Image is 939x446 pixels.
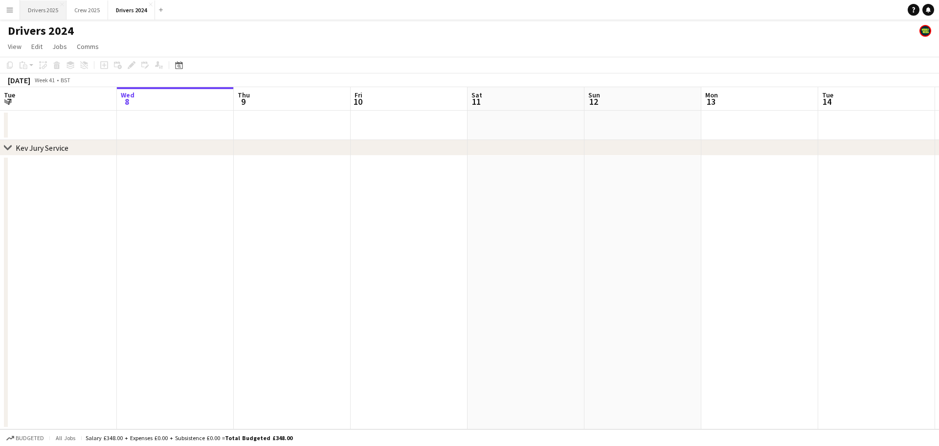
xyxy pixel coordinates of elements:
[471,91,482,99] span: Sat
[52,42,67,51] span: Jobs
[61,76,70,84] div: BST
[121,91,134,99] span: Wed
[236,96,250,107] span: 9
[8,75,30,85] div: [DATE]
[31,42,43,51] span: Edit
[225,434,292,442] span: Total Budgeted £348.00
[73,40,103,53] a: Comms
[4,40,25,53] a: View
[16,435,44,442] span: Budgeted
[119,96,134,107] span: 8
[4,91,15,99] span: Tue
[238,91,250,99] span: Thu
[919,25,931,37] app-user-avatar: Nicola Price
[27,40,46,53] a: Edit
[355,91,362,99] span: Fri
[470,96,482,107] span: 11
[8,42,22,51] span: View
[8,23,74,38] h1: Drivers 2024
[704,96,718,107] span: 13
[108,0,155,20] button: Drivers 2024
[77,42,99,51] span: Comms
[16,143,68,153] div: Kev Jury Service
[54,434,77,442] span: All jobs
[67,0,108,20] button: Crew 2025
[48,40,71,53] a: Jobs
[588,91,600,99] span: Sun
[32,76,57,84] span: Week 41
[821,96,833,107] span: 14
[86,434,292,442] div: Salary £348.00 + Expenses £0.00 + Subsistence £0.00 =
[705,91,718,99] span: Mon
[822,91,833,99] span: Tue
[2,96,15,107] span: 7
[5,433,45,444] button: Budgeted
[20,0,67,20] button: Drivers 2025
[353,96,362,107] span: 10
[587,96,600,107] span: 12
